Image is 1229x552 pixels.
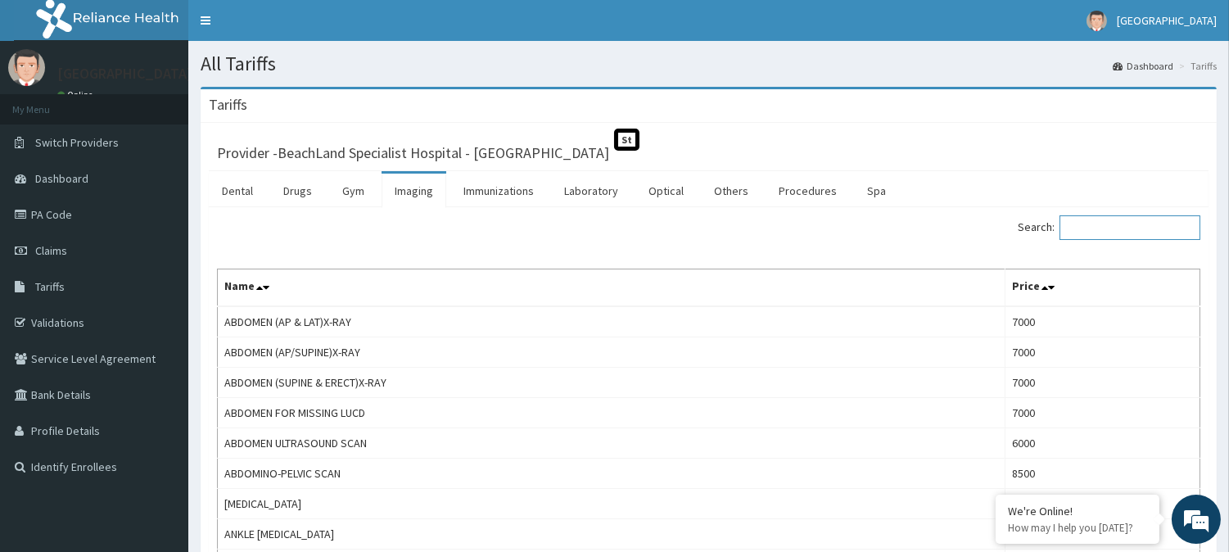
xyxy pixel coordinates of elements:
[218,428,1005,459] td: ABDOMEN ULTRASOUND SCAN
[1060,215,1200,240] input: Search:
[217,146,609,161] h3: Provider - BeachLand Specialist Hospital - [GEOGRAPHIC_DATA]
[1008,504,1147,518] div: We're Online!
[218,459,1005,489] td: ABDOMINO-PELVIC SCAN
[1175,59,1217,73] li: Tariffs
[57,89,97,101] a: Online
[1005,337,1200,368] td: 7000
[35,135,119,150] span: Switch Providers
[95,170,226,335] span: We're online!
[218,306,1005,337] td: ABDOMEN (AP & LAT)X-RAY
[35,171,88,186] span: Dashboard
[1005,398,1200,428] td: 7000
[1113,59,1173,73] a: Dashboard
[218,398,1005,428] td: ABDOMEN FOR MISSING LUCD
[85,92,275,113] div: Chat with us now
[218,519,1005,550] td: ANKLE [MEDICAL_DATA]
[1005,269,1200,307] th: Price
[270,174,325,208] a: Drugs
[1005,306,1200,337] td: 7000
[218,368,1005,398] td: ABDOMEN (SUPINE & ERECT)X-RAY
[701,174,761,208] a: Others
[1005,428,1200,459] td: 6000
[1117,13,1217,28] span: [GEOGRAPHIC_DATA]
[209,174,266,208] a: Dental
[30,82,66,123] img: d_794563401_company_1708531726252_794563401
[1018,215,1200,240] label: Search:
[1008,521,1147,535] p: How may I help you today?
[269,8,308,48] div: Minimize live chat window
[329,174,377,208] a: Gym
[218,489,1005,519] td: [MEDICAL_DATA]
[854,174,899,208] a: Spa
[1005,459,1200,489] td: 8500
[218,269,1005,307] th: Name
[1005,368,1200,398] td: 7000
[209,97,247,112] h3: Tariffs
[8,49,45,86] img: User Image
[450,174,547,208] a: Immunizations
[35,279,65,294] span: Tariffs
[382,174,446,208] a: Imaging
[614,129,639,151] span: St
[551,174,631,208] a: Laboratory
[8,373,312,431] textarea: Type your message and hit 'Enter'
[635,174,697,208] a: Optical
[766,174,850,208] a: Procedures
[218,337,1005,368] td: ABDOMEN (AP/SUPINE)X-RAY
[57,66,192,81] p: [GEOGRAPHIC_DATA]
[35,243,67,258] span: Claims
[201,53,1217,75] h1: All Tariffs
[1087,11,1107,31] img: User Image
[1005,489,1200,519] td: 25200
